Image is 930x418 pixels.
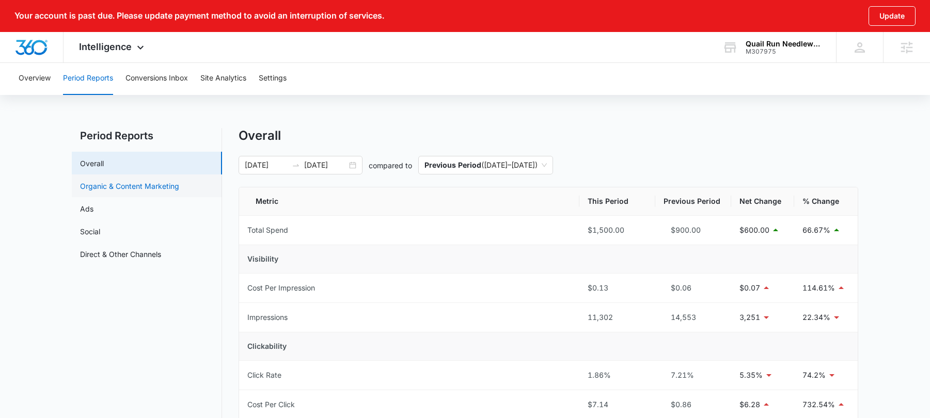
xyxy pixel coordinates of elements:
button: Period Reports [63,62,113,95]
p: 66.67% [802,224,830,236]
button: Settings [259,62,287,95]
span: swap-right [292,161,300,169]
div: $7.14 [588,399,647,410]
img: website_grey.svg [17,27,25,35]
a: Direct & Other Channels [80,249,161,260]
p: 22.34% [802,312,830,323]
div: Domain Overview [39,61,92,68]
th: Previous Period [655,187,731,216]
div: Cost Per Click [247,399,295,410]
th: % Change [794,187,858,216]
td: Clickability [239,332,858,361]
p: 114.61% [802,282,835,294]
button: Conversions Inbox [125,62,188,95]
button: Site Analytics [200,62,246,95]
div: 14,553 [664,312,723,323]
div: $0.86 [664,399,723,410]
h1: Overall [239,128,281,143]
p: Previous Period [424,160,481,169]
div: Intelligence [64,32,162,62]
p: Your account is past due. Please update payment method to avoid an interruption of services. [14,11,384,21]
a: Organic & Content Marketing [80,181,179,191]
a: Overall [80,158,104,169]
span: to [292,161,300,169]
div: 7.21% [664,369,723,381]
td: Visibility [239,245,858,274]
div: Total Spend [247,224,288,236]
span: ( [DATE] – [DATE] ) [424,156,547,174]
img: logo_orange.svg [17,17,25,25]
p: 732.54% [802,399,835,410]
button: Overview [19,62,51,95]
p: 5.35% [739,369,763,381]
div: Cost Per Impression [247,282,315,294]
img: tab_domain_overview_orange.svg [28,60,36,68]
button: Update [869,6,916,26]
th: Net Change [731,187,794,216]
img: tab_keywords_by_traffic_grey.svg [103,60,111,68]
h2: Period Reports [72,128,222,143]
div: 11,302 [588,312,647,323]
input: End date [304,159,347,171]
div: $0.13 [588,282,647,294]
div: account id [746,48,821,55]
div: $900.00 [664,224,723,236]
div: account name [746,40,821,48]
div: Click Rate [247,369,281,381]
span: Intelligence [79,41,132,52]
div: 1.86% [588,369,647,381]
th: Metric [239,187,579,216]
p: 3,251 [739,312,760,323]
div: $0.06 [664,282,723,294]
div: v 4.0.25 [29,17,51,25]
p: compared to [369,160,412,171]
p: $600.00 [739,224,769,236]
div: Domain: [DOMAIN_NAME] [27,27,114,35]
a: Ads [80,203,93,214]
p: 74.2% [802,369,826,381]
th: This Period [579,187,655,216]
div: Impressions [247,312,288,323]
p: $0.07 [739,282,760,294]
div: $1,500.00 [588,224,647,236]
div: Keywords by Traffic [114,61,174,68]
a: Social [80,226,100,237]
p: $6.28 [739,399,760,410]
input: Start date [245,159,288,171]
